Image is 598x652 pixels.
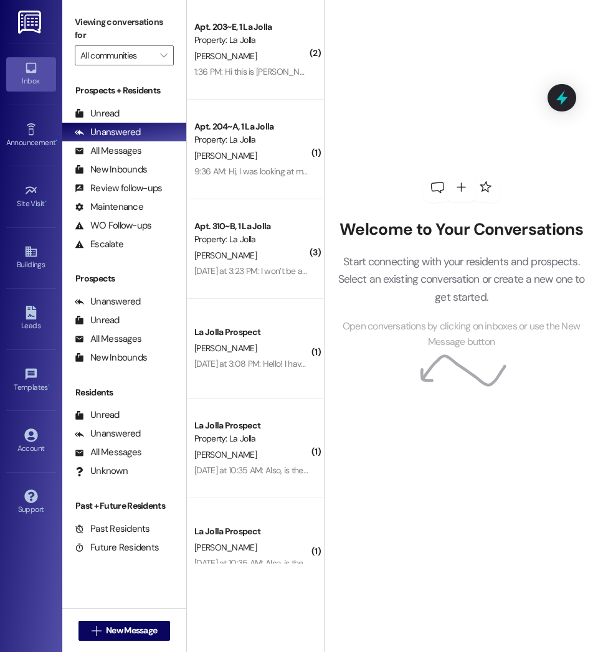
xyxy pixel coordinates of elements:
[75,107,120,120] div: Unread
[194,419,310,432] div: La Jolla Prospect
[6,364,56,397] a: Templates •
[194,525,310,538] div: La Jolla Prospect
[194,449,257,460] span: [PERSON_NAME]
[75,409,120,422] div: Unread
[75,163,147,176] div: New Inbounds
[194,34,310,47] div: Property: La Jolla
[75,522,150,536] div: Past Residents
[75,219,151,232] div: WO Follow-ups
[55,136,57,145] span: •
[75,427,141,440] div: Unanswered
[160,50,167,60] i: 
[6,57,56,91] a: Inbox
[194,557,582,569] div: [DATE] at 10:35 AM: Also, is the car permit fee due [DATE] as well? I'm not sure if it was part o...
[6,425,56,458] a: Account
[48,381,50,390] span: •
[194,250,257,261] span: [PERSON_NAME]
[80,45,154,65] input: All communities
[333,220,589,240] h2: Welcome to Your Conversations
[194,21,310,34] div: Apt. 203~E, 1 La Jolla
[62,84,186,97] div: Prospects + Residents
[194,465,582,476] div: [DATE] at 10:35 AM: Also, is the car permit fee due [DATE] as well? I'm not sure if it was part o...
[194,326,310,339] div: La Jolla Prospect
[194,150,257,161] span: [PERSON_NAME]
[75,465,128,478] div: Unknown
[92,626,101,636] i: 
[75,144,141,158] div: All Messages
[75,182,162,195] div: Review follow-ups
[75,333,141,346] div: All Messages
[6,302,56,336] a: Leads
[75,238,123,251] div: Escalate
[194,220,310,233] div: Apt. 310~B, 1 La Jolla
[78,621,171,641] button: New Message
[75,295,141,308] div: Unanswered
[75,201,143,214] div: Maintenance
[6,486,56,519] a: Support
[62,272,186,285] div: Prospects
[6,180,56,214] a: Site Visit •
[18,11,44,34] img: ResiDesk Logo
[75,541,159,554] div: Future Residents
[333,319,589,349] span: Open conversations by clicking on inboxes or use the New Message button
[194,542,257,553] span: [PERSON_NAME]
[75,351,147,364] div: New Inbounds
[194,343,257,354] span: [PERSON_NAME]
[194,432,310,445] div: Property: La Jolla
[45,197,47,206] span: •
[106,624,157,637] span: New Message
[62,499,186,513] div: Past + Future Residents
[194,133,310,146] div: Property: La Jolla
[194,233,310,246] div: Property: La Jolla
[75,126,141,139] div: Unanswered
[75,12,174,45] label: Viewing conversations for
[6,241,56,275] a: Buildings
[194,358,573,369] div: [DATE] at 3:08 PM: Hello! I have a question about the rent due [DATE]. Is $1223 for the whole fal...
[62,386,186,399] div: Residents
[194,120,310,133] div: Apt. 204~A, 1 La Jolla
[194,50,257,62] span: [PERSON_NAME]
[75,314,120,327] div: Unread
[333,253,589,306] p: Start connecting with your residents and prospects. Select an existing conversation or create a n...
[75,446,141,459] div: All Messages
